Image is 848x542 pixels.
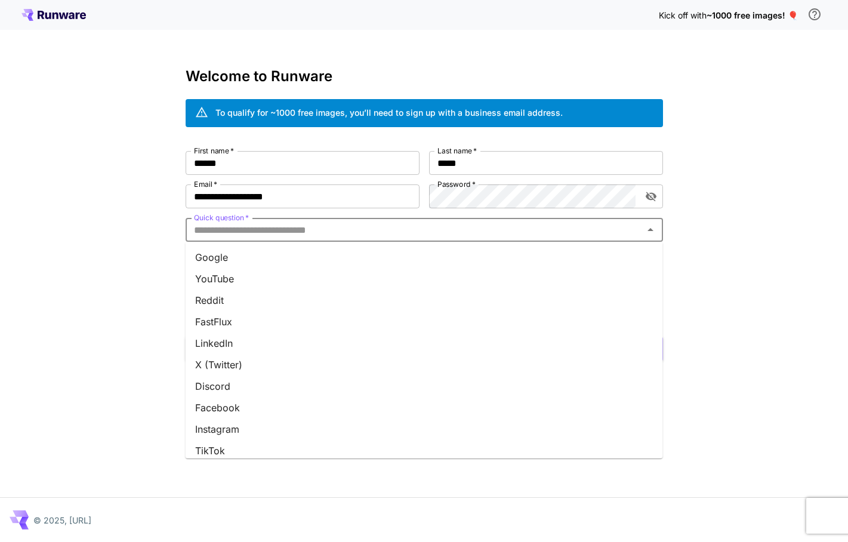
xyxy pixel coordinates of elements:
label: First name [194,146,234,156]
button: toggle password visibility [640,186,662,207]
li: YouTube [186,268,663,290]
li: Instagram [186,418,663,440]
li: FastFlux [186,311,663,332]
h3: Welcome to Runware [186,68,663,85]
li: Google [186,247,663,268]
button: Close [642,221,659,238]
label: Email [194,179,217,189]
li: LinkedIn [186,332,663,354]
li: Facebook [186,397,663,418]
li: X (Twitter) [186,354,663,375]
label: Last name [437,146,477,156]
span: Kick off with [659,10,707,20]
li: Discord [186,375,663,397]
li: TikTok [186,440,663,461]
label: Quick question [194,213,249,223]
li: Reddit [186,290,663,311]
button: In order to qualify for free credit, you need to sign up with a business email address and click ... [803,2,827,26]
label: Password [437,179,476,189]
span: ~1000 free images! 🎈 [707,10,798,20]
p: © 2025, [URL] [33,514,91,526]
div: To qualify for ~1000 free images, you’ll need to sign up with a business email address. [215,106,563,119]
